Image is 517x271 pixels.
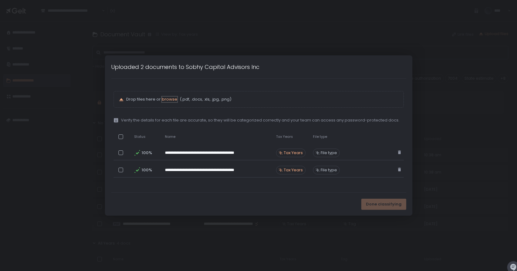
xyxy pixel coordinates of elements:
[313,134,327,139] span: File type
[321,167,337,173] span: File type
[276,134,293,139] span: Tax Years
[134,134,146,139] span: Status
[165,134,175,139] span: Name
[126,97,399,102] p: Drop files here or
[284,150,303,156] span: Tax Years
[121,118,399,123] span: Verify the details for each file are accurate, so they will be categorized correctly and your tea...
[111,63,259,71] h1: Uploaded 2 documents to Sobhy Capital Advisors Inc
[142,167,151,173] span: 100%
[162,96,177,102] span: browse
[321,150,337,156] span: File type
[178,97,231,102] span: (.pdf, .docx, .xls, .jpg, .png)
[162,97,177,102] button: browse
[142,150,151,156] span: 100%
[284,167,303,173] span: Tax Years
